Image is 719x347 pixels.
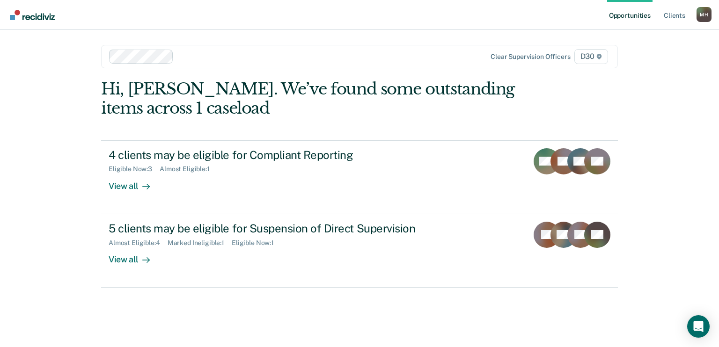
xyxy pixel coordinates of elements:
[109,148,437,162] div: 4 clients may be eligible for Compliant Reporting
[491,53,570,61] div: Clear supervision officers
[687,315,710,338] div: Open Intercom Messenger
[160,165,217,173] div: Almost Eligible : 1
[168,239,232,247] div: Marked Ineligible : 1
[697,7,712,22] button: Profile dropdown button
[109,173,161,191] div: View all
[101,140,618,214] a: 4 clients may be eligible for Compliant ReportingEligible Now:3Almost Eligible:1View all
[101,214,618,288] a: 5 clients may be eligible for Suspension of Direct SupervisionAlmost Eligible:4Marked Ineligible:...
[109,239,168,247] div: Almost Eligible : 4
[109,222,437,235] div: 5 clients may be eligible for Suspension of Direct Supervision
[232,239,281,247] div: Eligible Now : 1
[109,246,161,265] div: View all
[109,165,160,173] div: Eligible Now : 3
[10,10,55,20] img: Recidiviz
[101,80,514,118] div: Hi, [PERSON_NAME]. We’ve found some outstanding items across 1 caseload
[574,49,608,64] span: D30
[697,7,712,22] div: M H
